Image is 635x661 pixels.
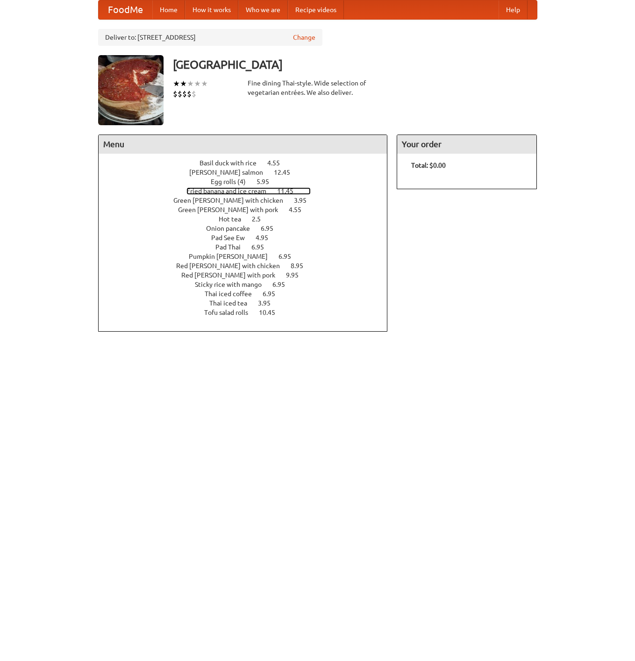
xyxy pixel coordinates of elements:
span: Hot tea [219,215,250,223]
a: Thai iced coffee 6.95 [205,290,293,298]
span: 10.45 [259,309,285,316]
a: [PERSON_NAME] salmon 12.45 [189,169,307,176]
a: Thai iced tea 3.95 [209,299,288,307]
span: Green [PERSON_NAME] with chicken [173,197,293,204]
span: Egg rolls (4) [211,178,255,185]
span: [PERSON_NAME] salmon [189,169,272,176]
a: Green [PERSON_NAME] with pork 4.55 [178,206,319,213]
a: Onion pancake 6.95 [206,225,291,232]
span: Red [PERSON_NAME] with chicken [176,262,289,270]
a: Sticky rice with mango 6.95 [195,281,302,288]
a: Who we are [238,0,288,19]
span: Green [PERSON_NAME] with pork [178,206,287,213]
span: 4.55 [267,159,289,167]
h4: Menu [99,135,387,154]
li: ★ [187,78,194,89]
span: Pumpkin [PERSON_NAME] [189,253,277,260]
li: ★ [173,78,180,89]
span: 9.95 [286,271,308,279]
span: Thai iced coffee [205,290,261,298]
h4: Your order [397,135,536,154]
li: $ [192,89,196,99]
a: Red [PERSON_NAME] with pork 9.95 [181,271,316,279]
span: Onion pancake [206,225,259,232]
a: Red [PERSON_NAME] with chicken 8.95 [176,262,321,270]
a: Egg rolls (4) 5.95 [211,178,286,185]
a: FoodMe [99,0,152,19]
a: Basil duck with rice 4.55 [200,159,297,167]
li: ★ [201,78,208,89]
span: 4.55 [289,206,311,213]
span: Sticky rice with mango [195,281,271,288]
a: Change [293,33,315,42]
a: Recipe videos [288,0,344,19]
span: 6.95 [278,253,300,260]
h3: [GEOGRAPHIC_DATA] [173,55,537,74]
span: 3.95 [258,299,280,307]
a: Pad See Ew 4.95 [211,234,285,242]
span: Red [PERSON_NAME] with pork [181,271,285,279]
span: Thai iced tea [209,299,257,307]
span: 2.5 [252,215,270,223]
a: Pad Thai 6.95 [215,243,281,251]
span: Pad Thai [215,243,250,251]
b: Total: $0.00 [411,162,446,169]
li: $ [187,89,192,99]
img: angular.jpg [98,55,164,125]
li: $ [178,89,182,99]
a: Pumpkin [PERSON_NAME] 6.95 [189,253,308,260]
a: Help [499,0,528,19]
a: Tofu salad rolls 10.45 [204,309,293,316]
a: Hot tea 2.5 [219,215,278,223]
li: $ [182,89,187,99]
a: Home [152,0,185,19]
span: Pad See Ew [211,234,254,242]
span: 6.95 [251,243,273,251]
div: Deliver to: [STREET_ADDRESS] [98,29,322,46]
span: 12.45 [274,169,300,176]
span: 6.95 [272,281,294,288]
a: Fried banana and ice cream 11.45 [186,187,311,195]
li: ★ [194,78,201,89]
span: 6.95 [263,290,285,298]
span: 5.95 [257,178,278,185]
div: Fine dining Thai-style. Wide selection of vegetarian entrées. We also deliver. [248,78,388,97]
li: $ [173,89,178,99]
a: Green [PERSON_NAME] with chicken 3.95 [173,197,324,204]
span: 3.95 [294,197,316,204]
a: How it works [185,0,238,19]
span: Tofu salad rolls [204,309,257,316]
span: 4.95 [256,234,278,242]
li: ★ [180,78,187,89]
span: 11.45 [277,187,303,195]
span: Basil duck with rice [200,159,266,167]
span: 6.95 [261,225,283,232]
span: Fried banana and ice cream [186,187,276,195]
span: 8.95 [291,262,313,270]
